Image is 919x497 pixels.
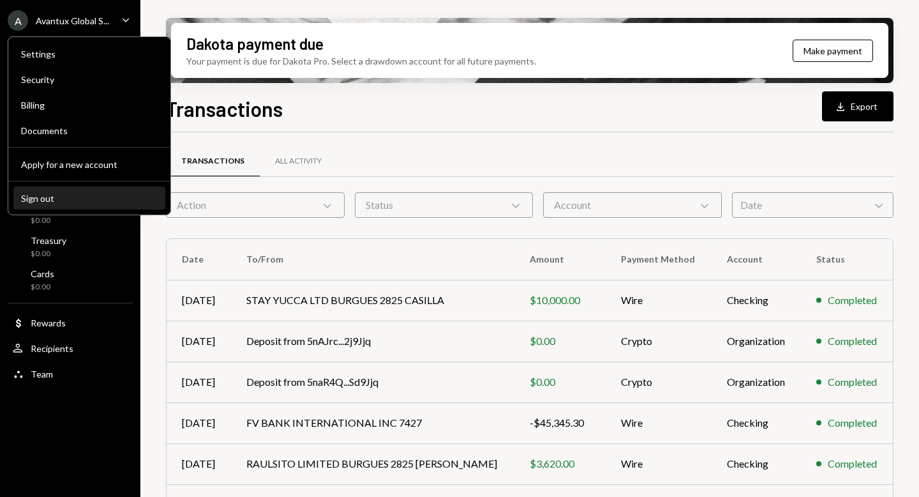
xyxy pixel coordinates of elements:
td: Crypto [606,362,711,402]
div: Completed [828,293,877,308]
a: Transactions [166,145,260,178]
th: Payment Method [606,239,711,280]
div: Transactions [181,156,244,167]
a: Documents [13,119,165,142]
div: Rewards [31,317,66,328]
td: Wire [606,280,711,321]
th: Amount [514,239,606,280]
div: [DATE] [182,293,216,308]
td: Deposit from 5naR4Q...Sd9Jjq [231,362,515,402]
td: Wire [606,402,711,443]
a: All Activity [260,145,337,178]
div: All Activity [275,156,322,167]
td: Organization [712,321,801,362]
a: Billing [13,93,165,116]
td: Deposit from 5nAJrc...2j9Jjq [231,321,515,362]
div: Completed [828,456,877,471]
div: Completed [828,374,877,390]
td: Wire [606,443,711,484]
div: Settings [21,49,158,59]
div: Dakota payment due [186,33,324,54]
td: Organization [712,362,801,402]
a: Rewards [8,311,133,334]
div: -$45,345.30 [530,415,590,431]
div: Recipients [31,343,73,354]
button: Apply for a new account [13,153,165,176]
td: Checking [712,280,801,321]
div: $0.00 [31,249,66,259]
th: To/From [231,239,515,280]
div: Treasury [31,235,66,246]
div: Status [355,192,534,218]
div: [DATE] [182,333,216,349]
div: Date [732,192,893,218]
a: Security [13,68,165,91]
button: Sign out [13,187,165,210]
h1: Transactions [166,96,283,121]
td: RAULSITO LIMITED BURGUES 2825 [PERSON_NAME] [231,443,515,484]
div: Billing [21,100,158,111]
div: Security [21,74,158,85]
a: Cards$0.00 [8,264,133,295]
div: $10,000.00 [530,293,590,308]
th: Account [712,239,801,280]
div: $0.00 [31,282,54,293]
div: Cards [31,268,54,279]
div: $0.00 [530,333,590,349]
div: [DATE] [182,374,216,390]
td: Checking [712,443,801,484]
td: FV BANK INTERNATIONAL INC 7427 [231,402,515,443]
div: Your payment is due for Dakota Pro. Select a drawdown account for all future payments. [186,54,536,68]
td: STAY YUCCA LTD BURGUES 2825 CASILLA [231,280,515,321]
div: Avantux Global S... [36,15,109,26]
div: Completed [828,333,877,349]
div: $0.00 [530,374,590,390]
div: $0.00 [31,215,61,226]
a: Recipients [8,337,133,360]
th: Date [167,239,231,280]
div: Apply for a new account [21,159,158,170]
div: [DATE] [182,415,216,431]
div: Documents [21,125,158,136]
th: Status [801,239,893,280]
div: $3,620.00 [530,456,590,471]
div: Team [31,369,53,379]
button: Make payment [793,40,873,62]
div: Action [166,192,345,218]
div: Account [543,192,722,218]
div: Sign out [21,193,158,204]
div: A [8,10,28,31]
a: Treasury$0.00 [8,231,133,262]
div: Completed [828,415,877,431]
td: Checking [712,402,801,443]
a: Team [8,362,133,385]
a: Settings [13,42,165,65]
button: Export [822,91,893,121]
div: [DATE] [182,456,216,471]
td: Crypto [606,321,711,362]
